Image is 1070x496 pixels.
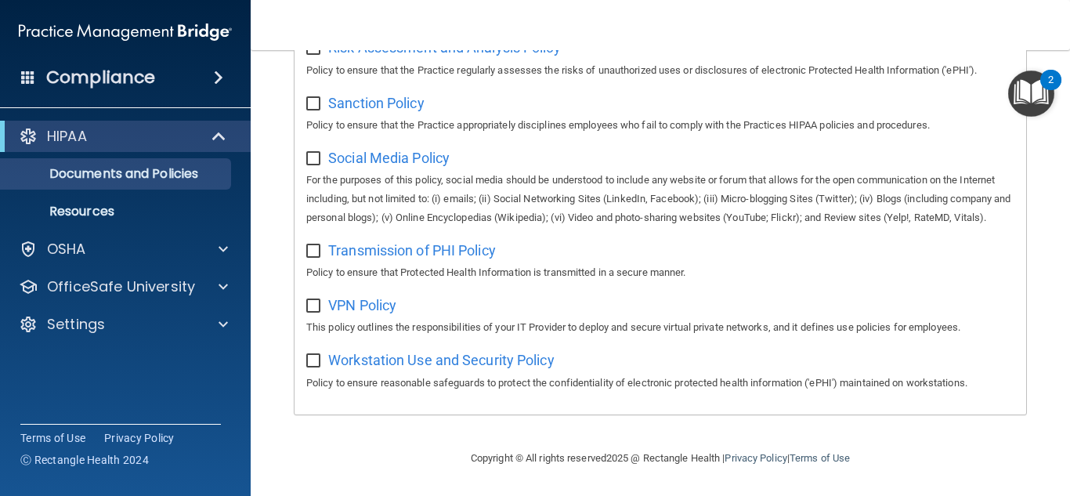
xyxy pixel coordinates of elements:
[790,452,850,464] a: Terms of Use
[47,240,86,259] p: OSHA
[46,67,155,89] h4: Compliance
[19,127,227,146] a: HIPAA
[328,95,425,111] span: Sanction Policy
[306,116,1014,135] p: Policy to ensure that the Practice appropriately disciplines employees who fail to comply with th...
[306,318,1014,337] p: This policy outlines the responsibilities of your IT Provider to deploy and secure virtual privat...
[19,16,232,48] img: PMB logo
[19,315,228,334] a: Settings
[374,433,946,483] div: Copyright © All rights reserved 2025 @ Rectangle Health | |
[992,388,1051,447] iframe: Drift Widget Chat Controller
[1048,80,1054,100] div: 2
[47,315,105,334] p: Settings
[328,150,450,166] span: Social Media Policy
[328,352,555,368] span: Workstation Use and Security Policy
[725,452,786,464] a: Privacy Policy
[20,452,149,468] span: Ⓒ Rectangle Health 2024
[19,277,228,296] a: OfficeSafe University
[306,374,1014,393] p: Policy to ensure reasonable safeguards to protect the confidentiality of electronic protected hea...
[306,171,1014,227] p: For the purposes of this policy, social media should be understood to include any website or foru...
[328,297,396,313] span: VPN Policy
[306,263,1014,282] p: Policy to ensure that Protected Health Information is transmitted in a secure manner.
[20,430,85,446] a: Terms of Use
[19,240,228,259] a: OSHA
[104,430,175,446] a: Privacy Policy
[1008,71,1054,117] button: Open Resource Center, 2 new notifications
[10,166,224,182] p: Documents and Policies
[10,204,224,219] p: Resources
[47,277,195,296] p: OfficeSafe University
[328,242,496,259] span: Transmission of PHI Policy
[306,61,1014,80] p: Policy to ensure that the Practice regularly assesses the risks of unauthorized uses or disclosur...
[47,127,87,146] p: HIPAA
